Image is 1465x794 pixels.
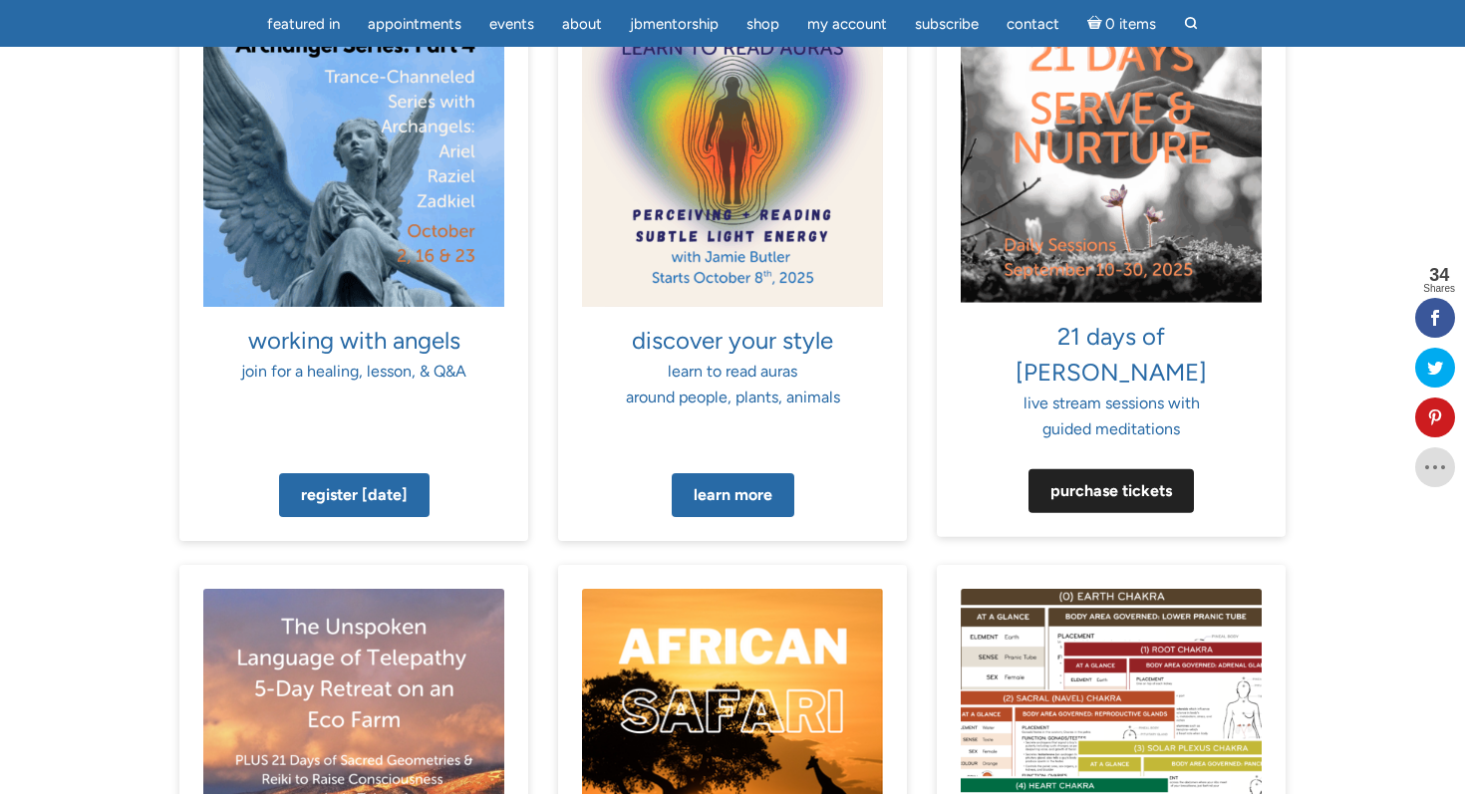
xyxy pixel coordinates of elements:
[734,5,791,44] a: Shop
[668,362,797,381] span: learn to read auras
[746,15,779,33] span: Shop
[807,15,887,33] span: My Account
[915,15,979,33] span: Subscribe
[248,326,460,355] span: working with angels
[279,473,430,517] a: Register [DATE]
[1105,17,1156,32] span: 0 items
[1075,3,1169,44] a: Cart0 items
[267,15,340,33] span: featured in
[368,15,461,33] span: Appointments
[241,362,466,381] span: join for a healing, lesson, & Q&A
[550,5,614,44] a: About
[995,5,1071,44] a: Contact
[489,15,534,33] span: Events
[618,5,731,44] a: JBMentorship
[630,15,719,33] span: JBMentorship
[903,5,991,44] a: Subscribe
[672,473,794,517] a: Learn more
[356,5,473,44] a: Appointments
[255,5,352,44] a: featured in
[795,5,899,44] a: My Account
[1042,418,1180,437] span: guided meditations
[1028,469,1194,513] a: Purchase tickets
[1007,15,1059,33] span: Contact
[477,5,546,44] a: Events
[1024,394,1200,412] span: live stream sessions with
[1423,284,1455,294] span: Shares
[562,15,602,33] span: About
[626,388,840,406] span: around people, plants, animals
[1423,266,1455,284] span: 34
[1087,15,1106,33] i: Cart
[632,326,833,355] span: discover your style
[1016,322,1207,387] span: 21 days of [PERSON_NAME]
